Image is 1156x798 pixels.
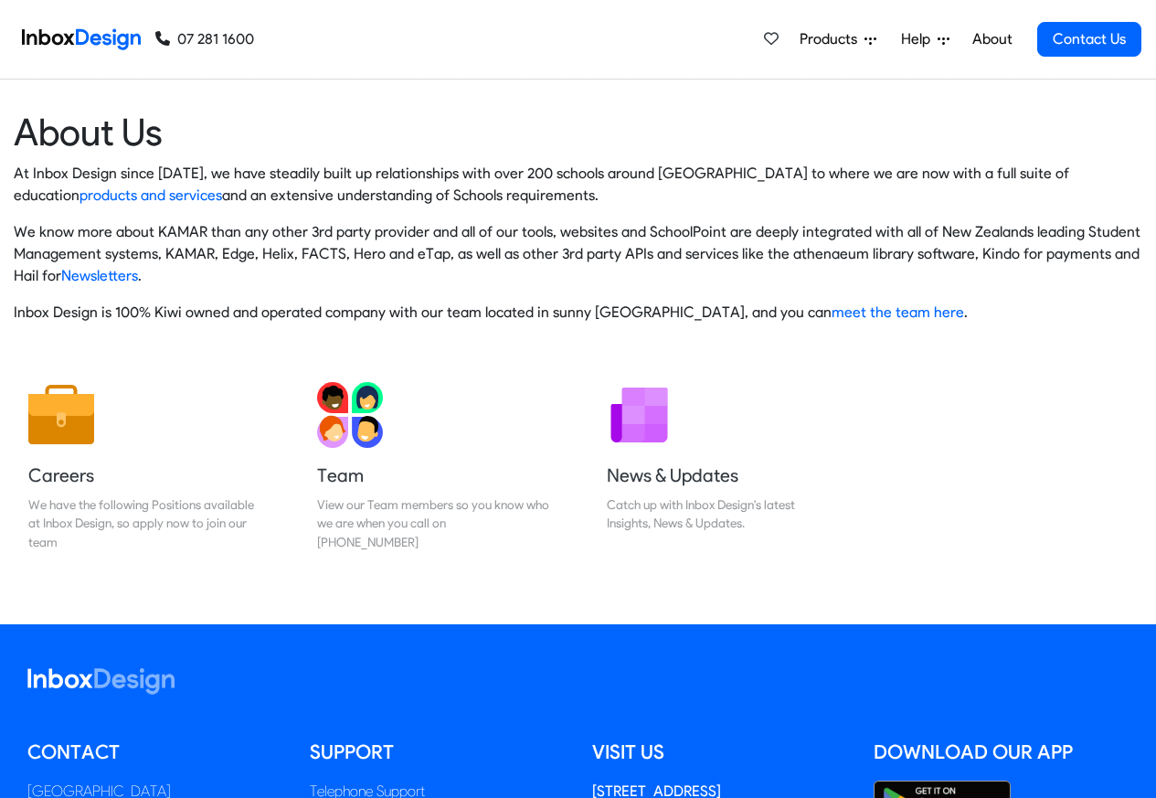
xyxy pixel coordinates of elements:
span: Products [800,28,864,50]
p: We know more about KAMAR than any other 3rd party provider and all of our tools, websites and Sch... [14,221,1142,287]
div: View our Team members so you know who we are when you call on [PHONE_NUMBER] [317,495,549,551]
h5: Download our App [874,739,1129,766]
a: Contact Us [1037,22,1141,57]
a: About [967,21,1017,58]
h5: Visit us [592,739,847,766]
h5: Support [310,739,565,766]
h5: Contact [27,739,282,766]
img: logo_inboxdesign_white.svg [27,668,175,695]
a: meet the team here [832,303,964,321]
h5: Careers [28,463,260,488]
img: 2022_01_12_icon_newsletter.svg [607,382,673,448]
h5: Team [317,463,549,488]
span: Help [901,28,938,50]
img: 2022_01_13_icon_job.svg [28,382,94,448]
a: News & Updates Catch up with Inbox Design's latest Insights, News & Updates. [592,367,854,566]
a: Newsletters [61,267,138,284]
h5: News & Updates [607,463,839,488]
a: Help [894,21,957,58]
a: Team View our Team members so you know who we are when you call on [PHONE_NUMBER] [302,367,564,566]
a: Products [792,21,884,58]
p: At Inbox Design since [DATE], we have steadily built up relationships with over 200 schools aroun... [14,163,1142,207]
div: Catch up with Inbox Design's latest Insights, News & Updates. [607,495,839,533]
div: We have the following Positions available at Inbox Design, so apply now to join our team [28,495,260,551]
p: Inbox Design is 100% Kiwi owned and operated company with our team located in sunny [GEOGRAPHIC_D... [14,302,1142,324]
heading: About Us [14,109,1142,155]
a: products and services [80,186,222,204]
img: 2022_01_13_icon_team.svg [317,382,383,448]
a: Careers We have the following Positions available at Inbox Design, so apply now to join our team [14,367,275,566]
a: 07 281 1600 [155,28,254,50]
